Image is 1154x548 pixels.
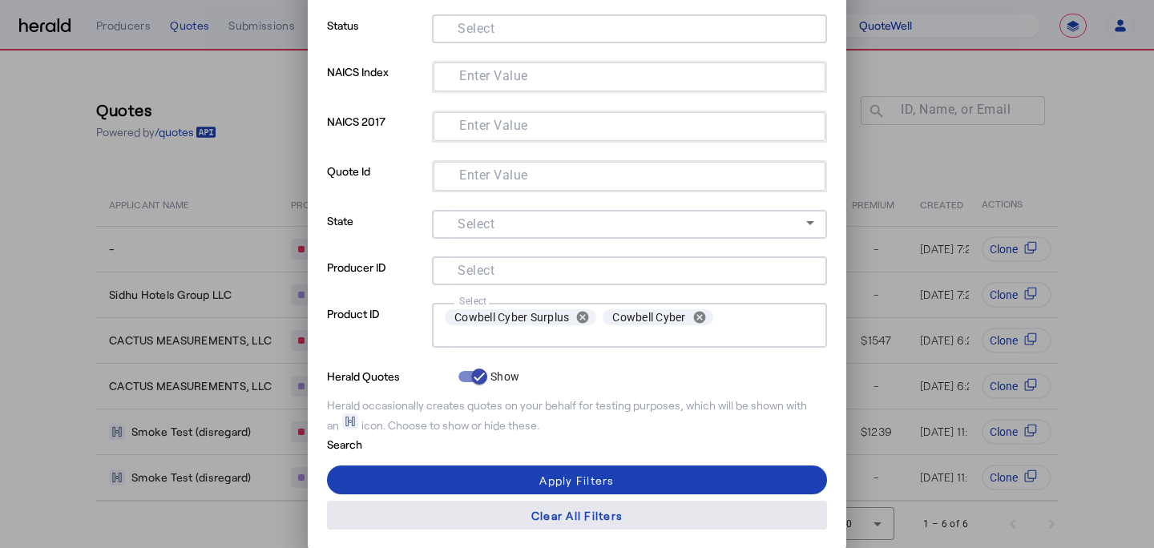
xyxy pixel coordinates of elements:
[445,18,814,37] mat-chip-grid: Selection
[327,14,426,61] p: Status
[327,433,452,453] p: Search
[612,309,685,325] span: Cowbell Cyber
[686,310,713,324] button: remove Cowbell Cyber
[458,21,494,36] mat-label: Select
[327,303,426,365] p: Product ID
[458,216,494,232] mat-label: Select
[531,507,623,524] div: Clear All Filters
[459,167,528,183] mat-label: Enter Value
[446,115,813,135] mat-chip-grid: Selection
[539,472,614,489] div: Apply Filters
[327,465,827,494] button: Apply Filters
[327,111,426,160] p: NAICS 2017
[327,501,827,530] button: Clear All Filters
[327,61,426,111] p: NAICS Index
[327,160,426,210] p: Quote Id
[445,306,814,348] mat-chip-grid: Selection
[446,66,813,85] mat-chip-grid: Selection
[459,68,528,83] mat-label: Enter Value
[327,256,426,303] p: Producer ID
[454,309,569,325] span: Cowbell Cyber Surplus
[459,118,528,133] mat-label: Enter Value
[458,263,494,278] mat-label: Select
[445,260,814,279] mat-chip-grid: Selection
[446,165,813,184] mat-chip-grid: Selection
[327,397,827,433] div: Herald occasionally creates quotes on your behalf for testing purposes, which will be shown with ...
[459,295,487,306] mat-label: Select
[327,210,426,256] p: State
[327,365,452,385] p: Herald Quotes
[569,310,596,324] button: remove Cowbell Cyber Surplus
[487,369,519,385] label: Show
